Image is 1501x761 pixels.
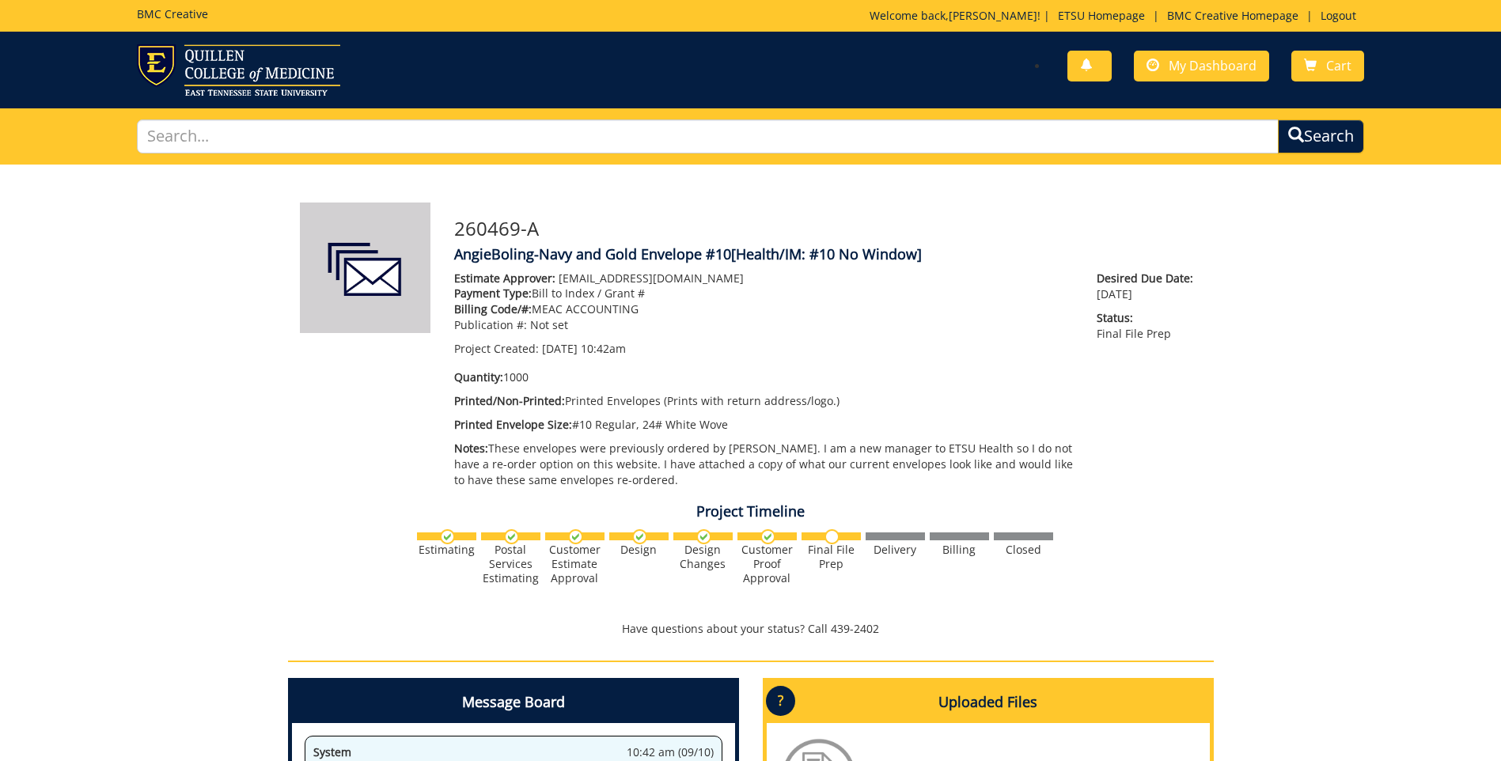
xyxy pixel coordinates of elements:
[1278,119,1364,153] button: Search
[870,8,1364,24] p: Welcome back, ! | | |
[454,271,555,286] span: Estimate Approver:
[454,417,572,432] span: Printed Envelope Size:
[454,441,1074,488] p: These envelopes were previously ordered by [PERSON_NAME]. I am a new manager to ETSU Health so I ...
[545,543,605,585] div: Customer Estimate Approval
[766,686,795,716] p: ?
[1169,57,1257,74] span: My Dashboard
[696,529,711,544] img: checkmark
[627,744,714,760] span: 10:42 am (09/10)
[137,119,1279,153] input: Search...
[1291,51,1364,81] a: Cart
[454,317,527,332] span: Publication #:
[292,682,735,723] h4: Message Board
[994,543,1053,557] div: Closed
[1097,271,1201,286] span: Desired Due Date:
[802,543,861,571] div: Final File Prep
[454,286,1074,301] p: Bill to Index / Grant #
[454,301,532,316] span: Billing Code/#:
[824,529,840,544] img: no
[454,341,539,356] span: Project Created:
[1326,57,1351,74] span: Cart
[454,218,1202,239] h3: 260469-A
[1097,310,1201,342] p: Final File Prep
[288,504,1214,520] h4: Project Timeline
[737,543,797,585] div: Customer Proof Approval
[530,317,568,332] span: Not set
[1097,310,1201,326] span: Status:
[673,543,733,571] div: Design Changes
[767,682,1210,723] h4: Uploaded Files
[568,529,583,544] img: checkmark
[1159,8,1306,23] a: BMC Creative Homepage
[454,369,1074,385] p: 1000
[504,529,519,544] img: checkmark
[1097,271,1201,302] p: [DATE]
[454,247,1202,263] h4: AngieBoling-Navy and Gold Envelope #10
[866,543,925,557] div: Delivery
[454,441,488,456] span: Notes:
[481,543,540,585] div: Postal Services Estimating
[609,543,669,557] div: Design
[417,543,476,557] div: Estimating
[1313,8,1364,23] a: Logout
[632,529,647,544] img: checkmark
[454,301,1074,317] p: MEAC ACCOUNTING
[731,244,922,263] span: [Health/IM: #10 No Window]
[300,203,430,333] img: Product featured image
[454,393,565,408] span: Printed/Non-Printed:
[454,369,503,384] span: Quantity:
[440,529,455,544] img: checkmark
[454,417,1074,433] p: #10 Regular, 24# White Wove
[137,44,340,96] img: ETSU logo
[454,271,1074,286] p: [EMAIL_ADDRESS][DOMAIN_NAME]
[313,744,351,759] span: System
[760,529,775,544] img: checkmark
[137,8,208,20] h5: BMC Creative
[930,543,989,557] div: Billing
[542,341,626,356] span: [DATE] 10:42am
[454,393,1074,409] p: Printed Envelopes (Prints with return address/logo.)
[1134,51,1269,81] a: My Dashboard
[949,8,1037,23] a: [PERSON_NAME]
[288,621,1214,637] p: Have questions about your status? Call 439-2402
[1050,8,1153,23] a: ETSU Homepage
[454,286,532,301] span: Payment Type:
